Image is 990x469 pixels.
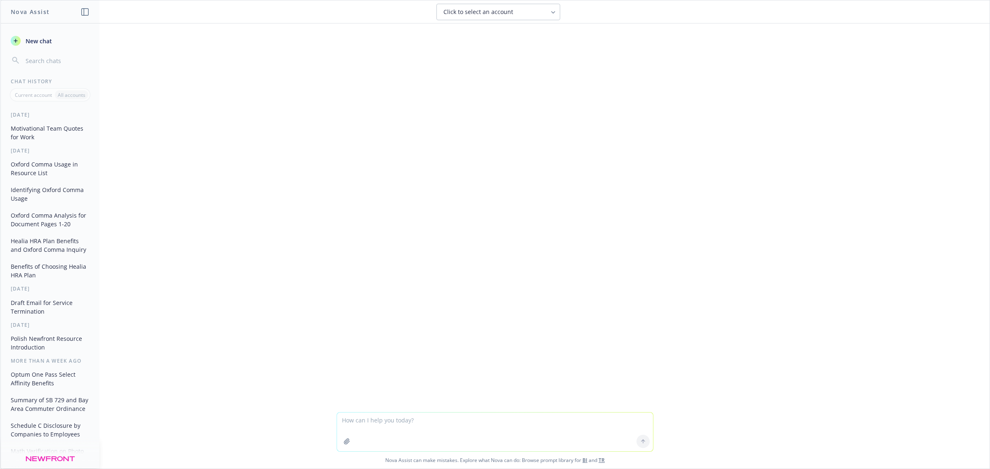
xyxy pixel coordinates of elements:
span: Nova Assist can make mistakes. Explore what Nova can do: Browse prompt library for and [4,452,986,469]
button: Click to select an account [436,4,560,20]
span: New chat [24,37,52,45]
div: [DATE] [1,111,99,118]
button: Oxford Comma Usage in Resource List [7,157,93,180]
span: Click to select an account [443,8,513,16]
a: BI [582,457,587,464]
div: [DATE] [1,285,99,292]
button: Oxford Comma Analysis for Document Pages 1-20 [7,209,93,231]
button: Motivational Team Quotes for Work [7,122,93,144]
button: Benefits of Choosing Healia HRA Plan [7,260,93,282]
button: Draft Email for Service Termination [7,296,93,318]
input: Search chats [24,55,90,66]
a: TR [599,457,605,464]
div: Chat History [1,78,99,85]
button: Identifying Oxford Comma Usage [7,183,93,205]
p: Current account [15,91,52,98]
button: Healia HRA Plan Benefits and Oxford Comma Inquiry [7,234,93,256]
button: Polish Newfront Resource Introduction [7,332,93,354]
h1: Nova Assist [11,7,49,16]
button: Schedule C Disclosure by Companies to Employees [7,419,93,441]
button: Math Verification on Photo [7,444,93,458]
div: More than a week ago [1,357,99,364]
button: Summary of SB 729 and Bay Area Commuter Ordinance [7,393,93,415]
div: [DATE] [1,321,99,328]
div: [DATE] [1,147,99,154]
button: New chat [7,33,93,48]
button: Optum One Pass Select Affinity Benefits [7,368,93,390]
p: All accounts [58,91,85,98]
